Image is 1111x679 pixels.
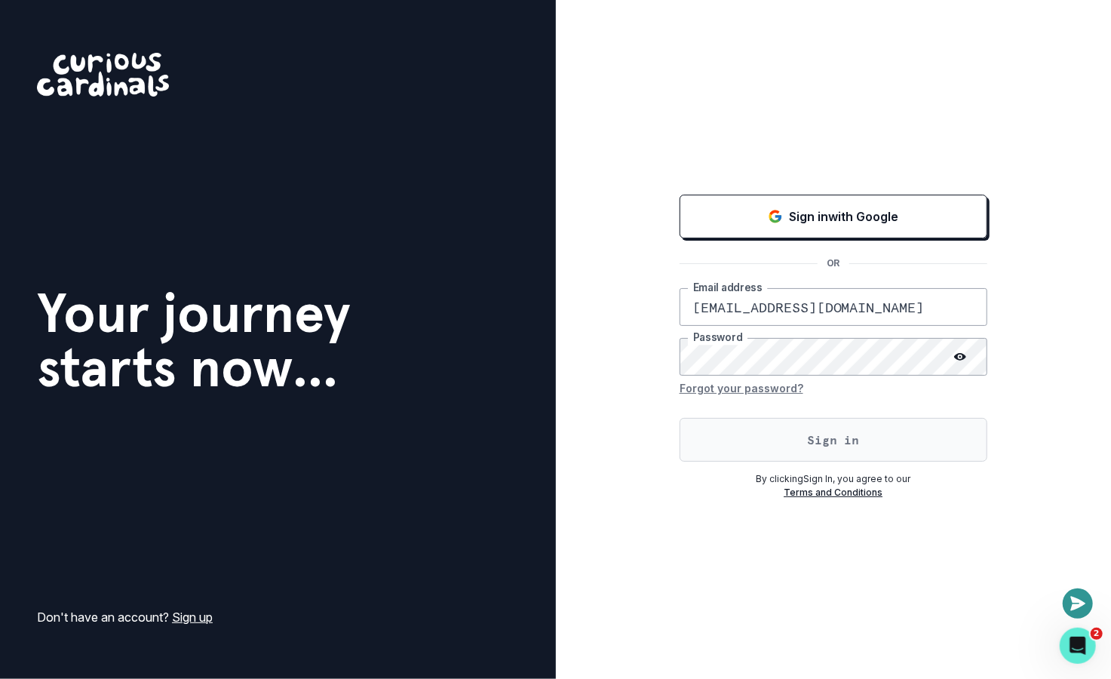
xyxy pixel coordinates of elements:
[818,257,849,270] p: OR
[789,207,898,226] p: Sign in with Google
[784,487,882,498] a: Terms and Conditions
[1063,588,1093,619] button: Open or close messaging widget
[680,195,987,238] button: Sign in with Google (GSuite)
[172,610,213,625] a: Sign up
[37,53,169,97] img: Curious Cardinals Logo
[37,608,213,626] p: Don't have an account?
[1060,628,1096,664] iframe: Intercom live chat
[680,418,987,462] button: Sign in
[680,376,803,400] button: Forgot your password?
[37,286,351,395] h1: Your journey starts now...
[1091,628,1103,640] span: 2
[680,472,987,486] p: By clicking Sign In , you agree to our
